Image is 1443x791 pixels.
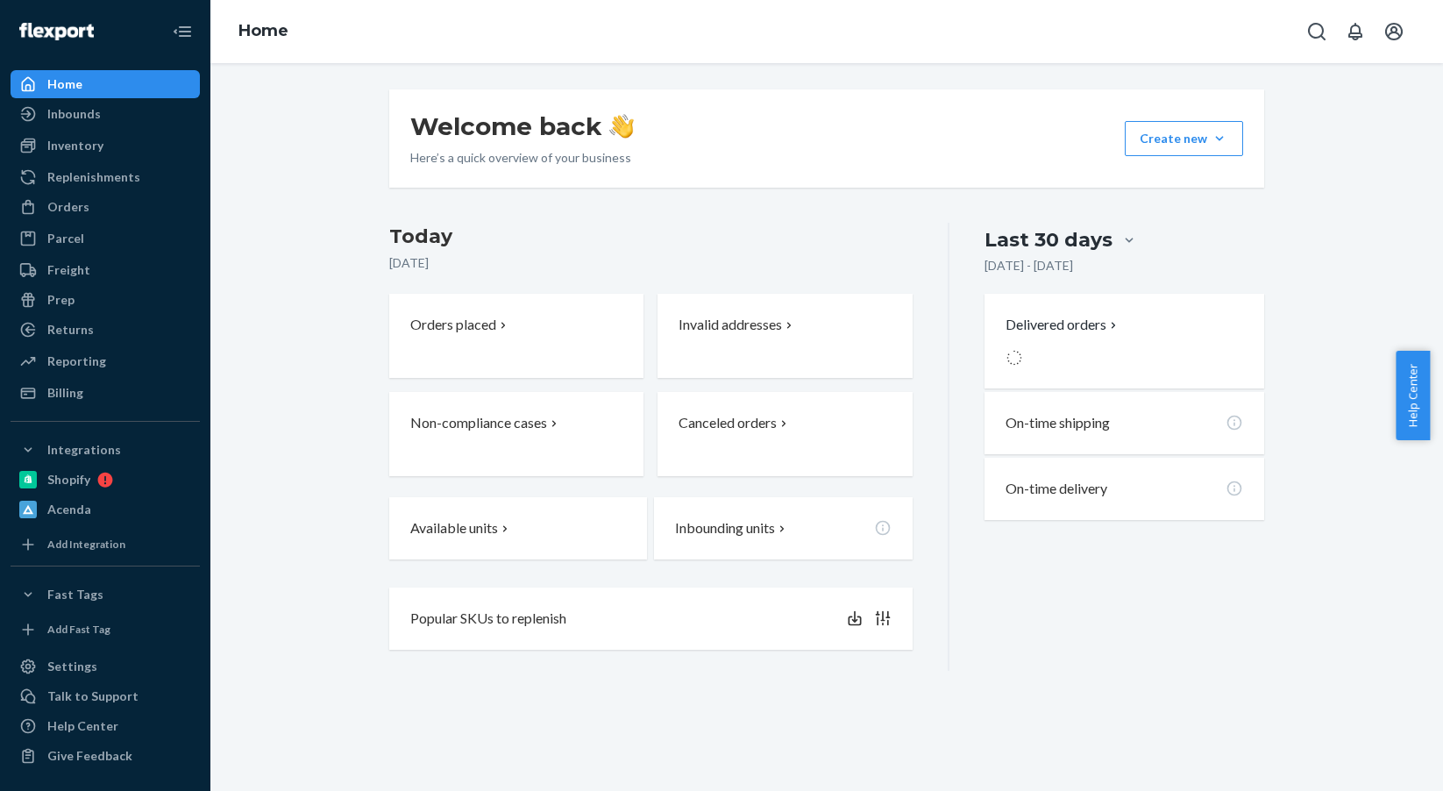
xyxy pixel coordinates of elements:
button: Canceled orders [658,392,912,476]
ol: breadcrumbs [224,6,302,57]
p: Popular SKUs to replenish [410,609,566,629]
div: Inbounds [47,105,101,123]
p: Inbounding units [675,518,775,538]
a: Inventory [11,132,200,160]
div: Integrations [47,441,121,459]
div: Give Feedback [47,747,132,765]
button: Open account menu [1376,14,1411,49]
p: On-time shipping [1006,413,1110,433]
p: Invalid addresses [679,315,782,335]
div: Add Integration [47,537,125,552]
div: Add Fast Tag [47,622,110,637]
a: Settings [11,652,200,681]
div: Talk to Support [47,688,139,705]
div: Reporting [47,353,106,370]
div: Billing [47,384,83,402]
button: Close Navigation [165,14,200,49]
p: On-time delivery [1006,479,1107,499]
a: Orders [11,193,200,221]
div: Help Center [47,717,118,735]
a: Add Fast Tag [11,616,200,644]
a: Billing [11,379,200,407]
div: Replenishments [47,168,140,186]
button: Give Feedback [11,742,200,770]
div: Shopify [47,471,90,488]
div: Settings [47,658,97,675]
div: Parcel [47,230,84,247]
button: Delivered orders [1006,315,1120,335]
div: Home [47,75,82,93]
button: Create new [1125,121,1243,156]
p: [DATE] [389,254,913,272]
button: Talk to Support [11,682,200,710]
button: Invalid addresses [658,294,912,378]
button: Help Center [1396,351,1430,440]
h3: Today [389,223,913,251]
a: Freight [11,256,200,284]
a: Add Integration [11,531,200,559]
a: Parcel [11,224,200,253]
p: Non-compliance cases [410,413,547,433]
img: hand-wave emoji [609,114,634,139]
div: Returns [47,321,94,338]
p: Available units [410,518,498,538]
button: Inbounding units [654,497,912,559]
button: Integrations [11,436,200,464]
a: Replenishments [11,163,200,191]
div: Prep [47,291,75,309]
p: Orders placed [410,315,496,335]
a: Shopify [11,466,200,494]
div: Orders [47,198,89,216]
div: Last 30 days [985,226,1112,253]
button: Available units [389,497,647,559]
p: [DATE] - [DATE] [985,257,1073,274]
div: Acenda [47,501,91,518]
a: Home [238,21,288,40]
img: Flexport logo [19,23,94,40]
a: Help Center [11,712,200,740]
div: Inventory [47,137,103,154]
button: Non-compliance cases [389,392,643,476]
button: Fast Tags [11,581,200,609]
button: Open notifications [1338,14,1373,49]
a: Inbounds [11,100,200,128]
p: Here’s a quick overview of your business [410,149,634,167]
a: Prep [11,286,200,314]
button: Open Search Box [1299,14,1334,49]
a: Home [11,70,200,98]
a: Acenda [11,495,200,524]
div: Fast Tags [47,586,103,603]
a: Returns [11,316,200,344]
p: Canceled orders [679,413,777,433]
button: Orders placed [389,294,643,378]
div: Freight [47,261,90,279]
a: Reporting [11,347,200,375]
h1: Welcome back [410,110,634,142]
